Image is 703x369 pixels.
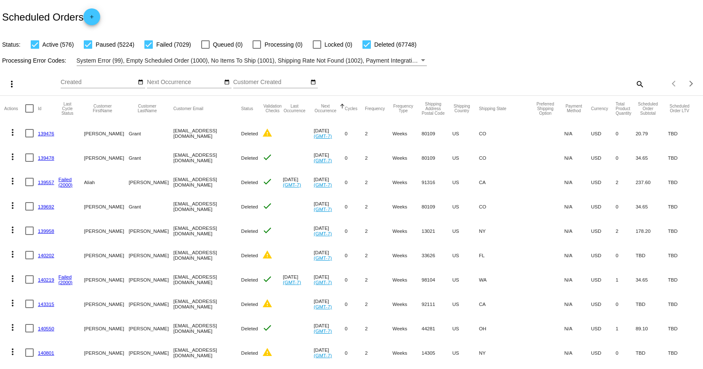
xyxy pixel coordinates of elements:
mat-cell: [DATE] [314,145,345,170]
mat-icon: check [262,274,272,284]
mat-cell: [EMAIL_ADDRESS][DOMAIN_NAME] [173,219,241,243]
input: Customer Created [233,79,309,86]
mat-icon: date_range [310,79,316,86]
mat-cell: 14305 [421,340,452,365]
mat-cell: 98104 [421,267,452,292]
mat-cell: USD [591,316,616,340]
mat-cell: N/A [564,316,591,340]
mat-cell: US [452,145,479,170]
mat-cell: TBD [668,267,699,292]
mat-cell: 1 [615,267,635,292]
mat-cell: [DATE] [314,340,345,365]
mat-cell: US [452,316,479,340]
mat-icon: more_vert [8,347,18,357]
mat-cell: US [452,340,479,365]
button: Change sorting for CustomerEmail [173,106,203,111]
mat-cell: N/A [564,267,591,292]
mat-cell: [PERSON_NAME] [84,121,129,145]
span: Paused (5224) [96,40,134,50]
mat-cell: [PERSON_NAME] [84,292,129,316]
mat-cell: 44281 [421,316,452,340]
a: (GMT-7) [283,279,301,285]
a: 140801 [38,350,54,356]
button: Change sorting for Subtotal [636,102,660,116]
a: (GMT-7) [314,182,332,187]
mat-cell: 2 [615,219,635,243]
mat-cell: USD [591,194,616,219]
mat-cell: 0 [615,145,635,170]
mat-icon: check [262,201,272,211]
mat-cell: 0 [615,292,635,316]
mat-cell: [PERSON_NAME] [129,267,173,292]
mat-cell: [EMAIL_ADDRESS][DOMAIN_NAME] [173,194,241,219]
mat-cell: [EMAIL_ADDRESS][DOMAIN_NAME] [173,243,241,267]
mat-icon: more_vert [8,152,18,162]
mat-cell: [PERSON_NAME] [84,316,129,340]
a: 140550 [38,326,54,331]
mat-cell: 20.79 [636,121,668,145]
span: Deleted [241,350,258,356]
mat-select: Filter by Processing Error Codes [77,55,427,66]
button: Change sorting for Id [38,106,41,111]
mat-cell: 80109 [421,194,452,219]
mat-icon: check [262,225,272,235]
mat-cell: Weeks [392,145,421,170]
mat-cell: USD [591,292,616,316]
mat-cell: 34.65 [636,267,668,292]
mat-cell: [DATE] [283,267,314,292]
mat-icon: search [634,77,644,90]
mat-cell: 80109 [421,121,452,145]
button: Change sorting for Frequency [365,106,385,111]
mat-cell: [DATE] [283,170,314,194]
mat-cell: [EMAIL_ADDRESS][DOMAIN_NAME] [173,292,241,316]
mat-cell: TBD [636,340,668,365]
a: (GMT-7) [314,304,332,309]
mat-cell: 2 [365,340,392,365]
mat-cell: 0 [345,316,365,340]
a: (GMT-7) [314,133,332,139]
mat-cell: US [452,243,479,267]
button: Change sorting for FrequencyType [392,104,414,113]
mat-cell: 0 [615,340,635,365]
mat-cell: N/A [564,121,591,145]
mat-cell: NY [479,340,534,365]
mat-icon: warning [262,250,272,260]
mat-cell: [PERSON_NAME] [129,316,173,340]
mat-cell: [DATE] [314,121,345,145]
mat-icon: more_vert [8,200,18,211]
a: 139958 [38,228,54,234]
mat-cell: [PERSON_NAME] [129,292,173,316]
mat-icon: more_vert [8,298,18,308]
mat-cell: TBD [668,340,699,365]
mat-cell: 0 [345,340,365,365]
mat-cell: [DATE] [314,267,345,292]
mat-cell: Weeks [392,219,421,243]
mat-cell: [PERSON_NAME] [129,219,173,243]
span: Deleted [241,277,258,282]
mat-cell: 0 [615,243,635,267]
mat-cell: [EMAIL_ADDRESS][DOMAIN_NAME] [173,316,241,340]
mat-cell: 2 [365,219,392,243]
span: Deleted [241,179,258,185]
input: Next Occurrence [147,79,223,86]
button: Change sorting for CustomerFirstName [84,104,121,113]
input: Created [61,79,136,86]
span: Deleted [241,228,258,234]
button: Change sorting for CurrencyIso [591,106,608,111]
a: (GMT-7) [314,255,332,261]
mat-cell: TBD [668,121,699,145]
button: Change sorting for ShippingPostcode [421,102,445,116]
mat-icon: check [262,177,272,187]
mat-cell: 0 [345,145,365,170]
span: Active (576) [43,40,74,50]
span: Deleted [241,204,258,209]
mat-cell: TBD [668,243,699,267]
mat-icon: more_vert [8,127,18,137]
mat-cell: TBD [668,316,699,340]
mat-icon: warning [262,347,272,357]
button: Change sorting for Cycles [345,106,357,111]
mat-cell: [EMAIL_ADDRESS][DOMAIN_NAME] [173,145,241,170]
mat-cell: [DATE] [314,194,345,219]
mat-icon: date_range [224,79,230,86]
mat-cell: 2 [365,170,392,194]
